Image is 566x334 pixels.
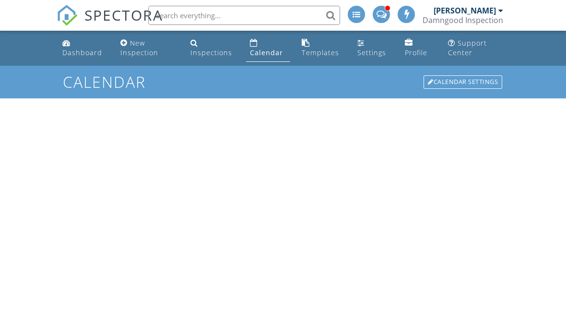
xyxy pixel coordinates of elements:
div: Calendar Settings [424,75,502,89]
a: Settings [354,35,393,62]
img: The Best Home Inspection Software - Spectora [57,5,78,26]
div: Inspections [190,48,232,57]
div: Dashboard [62,48,102,57]
div: Profile [405,48,427,57]
a: Company Profile [401,35,436,62]
a: Templates [298,35,346,62]
a: SPECTORA [57,13,163,33]
a: Inspections [187,35,238,62]
div: Support Center [448,38,487,57]
a: Dashboard [59,35,109,62]
a: Calendar [246,35,290,62]
a: Calendar Settings [423,74,503,90]
span: SPECTORA [84,5,163,25]
a: Support Center [444,35,507,62]
div: Templates [302,48,339,57]
a: New Inspection [117,35,179,62]
input: Search everything... [148,6,340,25]
h1: Calendar [63,73,503,90]
div: Damngood Inspection [423,15,503,25]
div: [PERSON_NAME] [434,6,496,15]
div: Calendar [250,48,283,57]
div: New Inspection [120,38,158,57]
div: Settings [357,48,386,57]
